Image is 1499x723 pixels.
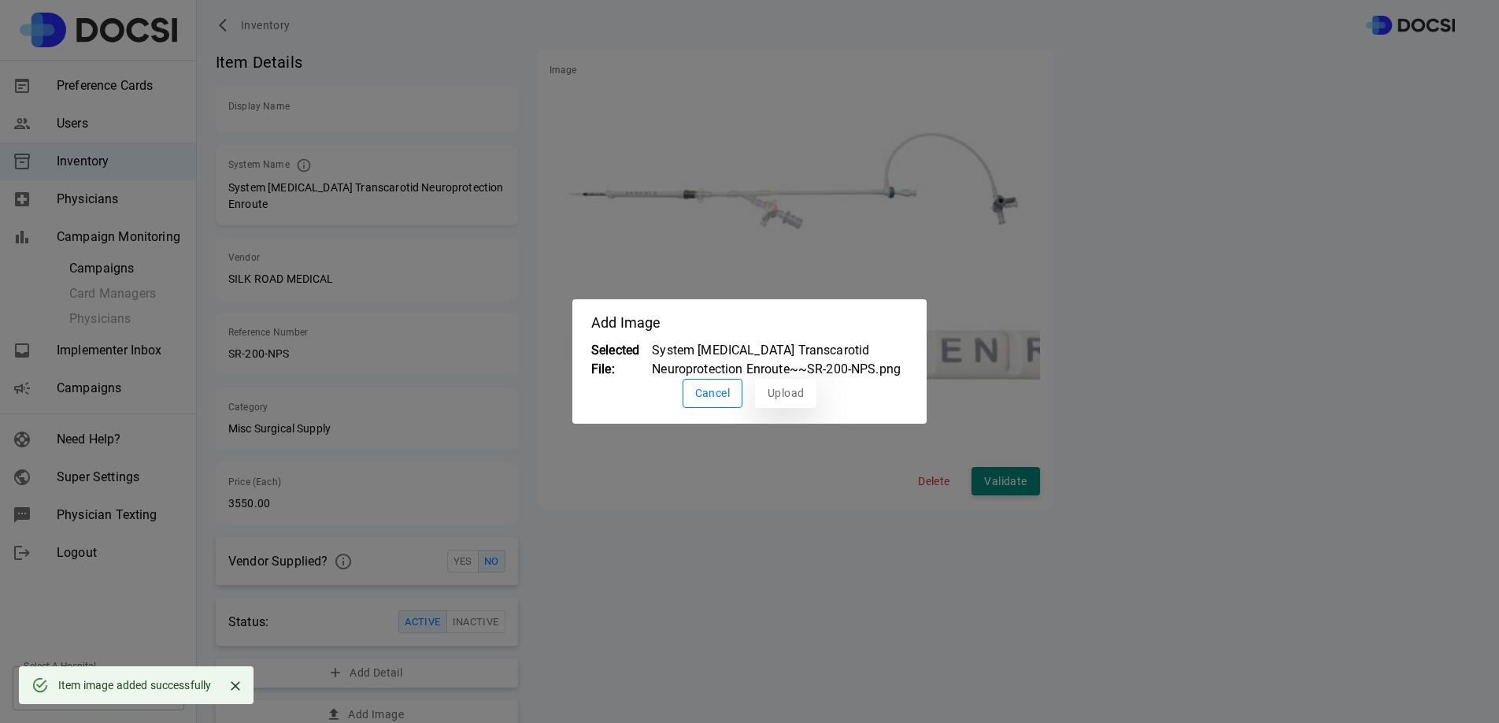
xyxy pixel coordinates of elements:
span: Selected File: [591,341,639,379]
div: Item image added successfully [58,671,211,699]
span: System [MEDICAL_DATA] Transcarotid Neuroprotection Enroute~~SR-200-NPS.png [652,341,908,379]
button: Close [224,674,247,698]
button: Upload [755,379,816,408]
button: Cancel [683,379,742,408]
h2: Add Image [572,299,927,341]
